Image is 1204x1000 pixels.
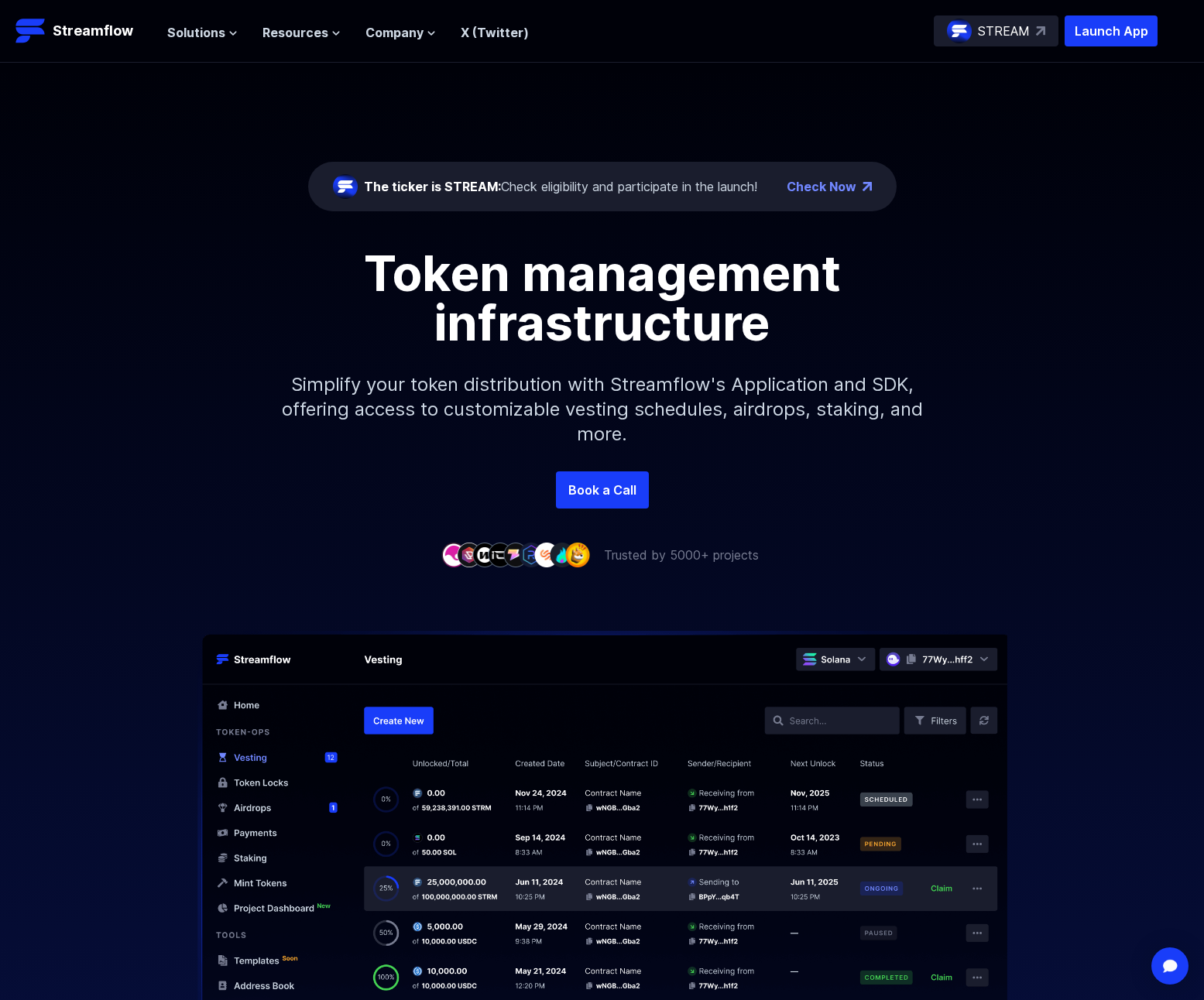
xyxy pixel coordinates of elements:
div: Open Intercom Messenger [1151,947,1189,985]
p: Simplify your token distribution with Streamflow's Application and SDK, offering access to custom... [269,348,935,471]
img: company-3 [472,543,497,567]
span: Resources [262,23,328,42]
img: top-right-arrow.svg [1036,26,1045,36]
a: Book a Call [556,471,649,509]
span: The ticker is STREAM: [364,179,501,194]
img: streamflow-logo-circle.png [947,19,972,43]
p: STREAM [978,22,1030,40]
img: company-6 [519,543,544,567]
a: Streamflow [15,15,152,46]
button: Solutions [167,23,238,42]
button: Company [365,23,436,42]
a: STREAM [934,15,1058,46]
img: company-7 [534,543,559,567]
p: Streamflow [53,20,133,42]
div: Check eligibility and participate in the launch! [364,177,757,196]
button: Resources [262,23,341,42]
img: company-9 [565,543,590,567]
p: Trusted by 5000+ projects [604,546,759,564]
h1: Token management infrastructure [254,248,951,348]
a: Check Now [787,177,856,196]
img: Streamflow Logo [15,15,46,46]
img: company-1 [441,543,466,567]
button: Launch App [1065,15,1158,46]
img: company-2 [457,543,482,567]
img: streamflow-logo-circle.png [333,174,358,199]
img: company-4 [488,543,513,567]
img: company-5 [503,543,528,567]
img: company-8 [550,543,575,567]
span: Company [365,23,424,42]
img: top-right-arrow.png [863,182,872,191]
a: X (Twitter) [461,25,529,40]
span: Solutions [167,23,225,42]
